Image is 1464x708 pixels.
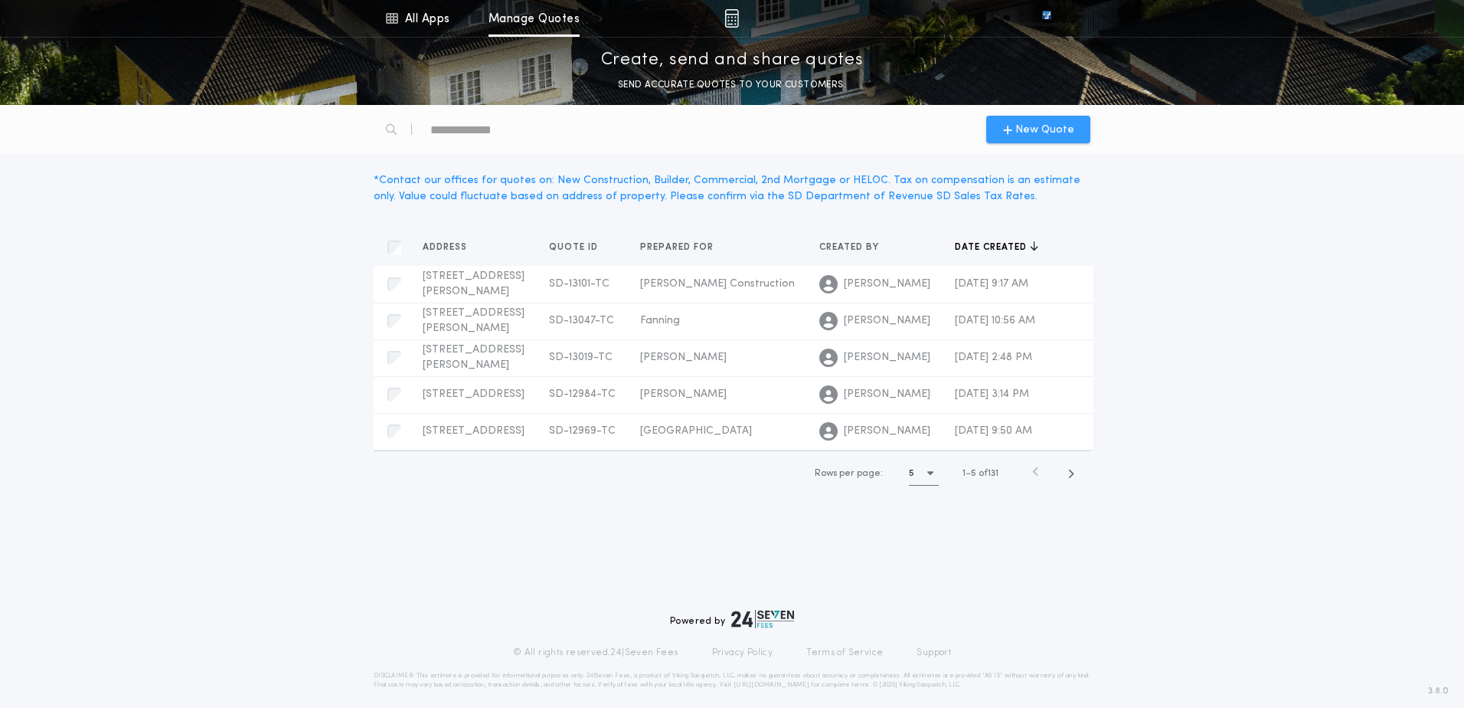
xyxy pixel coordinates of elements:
[844,277,930,292] span: [PERSON_NAME]
[640,315,680,326] span: Fanning
[423,344,524,371] span: [STREET_ADDRESS][PERSON_NAME]
[955,315,1035,326] span: [DATE] 10:56 AM
[670,610,794,628] div: Powered by
[549,352,613,363] span: SD-13019-TC
[819,240,890,255] button: Created by
[971,469,976,478] span: 5
[374,671,1090,690] p: DISCLAIMER: This estimate is provided for informational purposes only. 24|Seven Fees, a product o...
[640,425,752,437] span: [GEOGRAPHIC_DATA]
[909,461,939,486] button: 5
[640,352,727,363] span: [PERSON_NAME]
[815,469,883,478] span: Rows per page:
[601,48,864,73] p: Create, send and share quotes
[979,467,998,480] span: of 131
[734,682,809,688] a: [URL][DOMAIN_NAME]
[549,388,616,400] span: SD-12984-TC
[724,9,739,28] img: img
[513,647,678,659] p: © All rights reserved. 24|Seven Fees
[955,352,1032,363] span: [DATE] 2:48 PM
[423,425,524,437] span: [STREET_ADDRESS]
[986,116,1090,143] button: New Quote
[549,240,609,255] button: Quote ID
[423,307,524,334] span: [STREET_ADDRESS][PERSON_NAME]
[917,647,951,659] a: Support
[955,241,1030,254] span: Date created
[640,241,717,254] span: Prepared for
[423,270,524,297] span: [STREET_ADDRESS][PERSON_NAME]
[640,278,795,290] span: [PERSON_NAME] Construction
[618,77,846,93] p: SEND ACCURATE QUOTES TO YOUR CUSTOMERS.
[731,610,794,628] img: logo
[844,313,930,329] span: [PERSON_NAME]
[806,647,883,659] a: Terms of Service
[549,425,616,437] span: SD-12969-TC
[955,425,1032,437] span: [DATE] 9:50 AM
[844,350,930,365] span: [PERSON_NAME]
[423,241,470,254] span: Address
[844,424,930,439] span: [PERSON_NAME]
[1015,122,1074,138] span: New Quote
[640,388,727,400] span: [PERSON_NAME]
[549,278,609,290] span: SD-13101-TC
[712,647,773,659] a: Privacy Policy
[423,240,479,255] button: Address
[549,241,601,254] span: Quote ID
[374,172,1090,205] div: * Contact our offices for quotes on: New Construction, Builder, Commercial, 2nd Mortgage or HELOC...
[955,278,1028,290] span: [DATE] 9:17 AM
[423,388,524,400] span: [STREET_ADDRESS]
[1428,684,1449,698] span: 3.8.0
[1015,11,1079,26] img: vs-icon
[549,315,614,326] span: SD-13047-TC
[909,466,914,481] h1: 5
[955,388,1029,400] span: [DATE] 3:14 PM
[819,241,882,254] span: Created by
[955,240,1038,255] button: Date created
[844,387,930,402] span: [PERSON_NAME]
[962,469,966,478] span: 1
